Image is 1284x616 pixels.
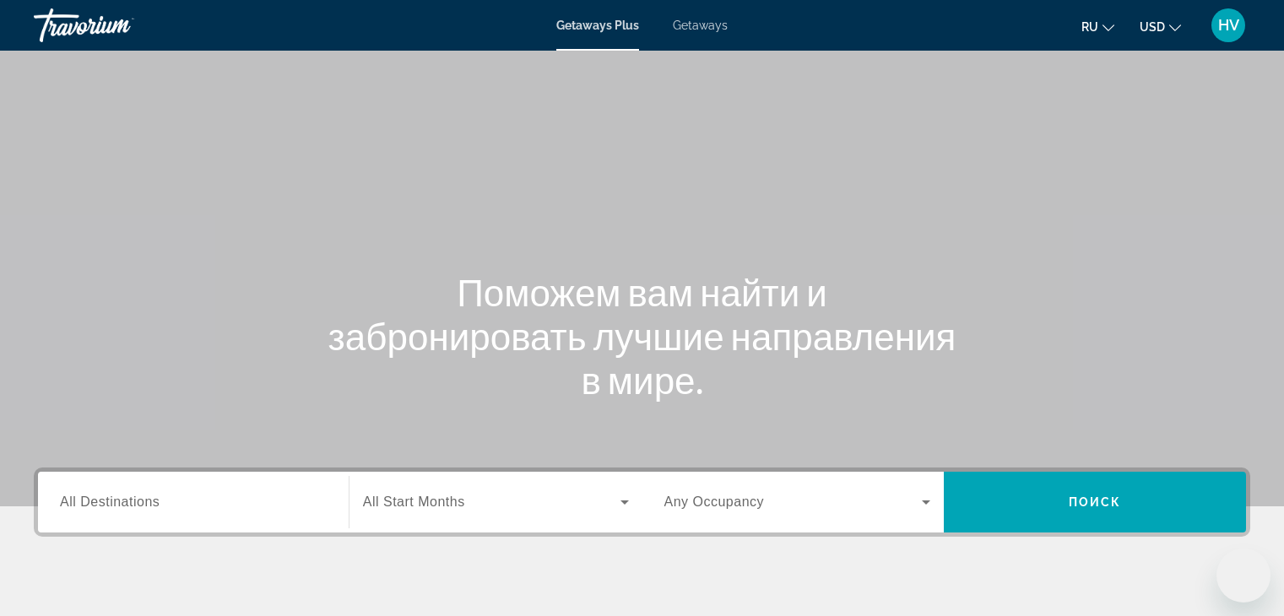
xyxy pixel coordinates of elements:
span: Any Occupancy [664,494,765,509]
a: Getaways Plus [556,19,639,32]
button: Поиск [944,472,1246,532]
button: Change currency [1140,14,1181,39]
button: User Menu [1206,8,1250,43]
span: Поиск [1069,495,1122,509]
span: USD [1140,20,1165,34]
span: ru [1081,20,1098,34]
a: Getaways [673,19,728,32]
div: Search widget [38,472,1246,532]
button: Change language [1081,14,1114,39]
h1: Поможем вам найти и забронировать лучшие направления в мире. [326,270,959,402]
span: HV [1218,17,1239,34]
iframe: Кнопка запуска окна обмена сообщениями [1216,548,1270,602]
a: Travorium [34,3,203,47]
span: All Destinations [60,494,160,509]
span: All Start Months [363,494,465,509]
